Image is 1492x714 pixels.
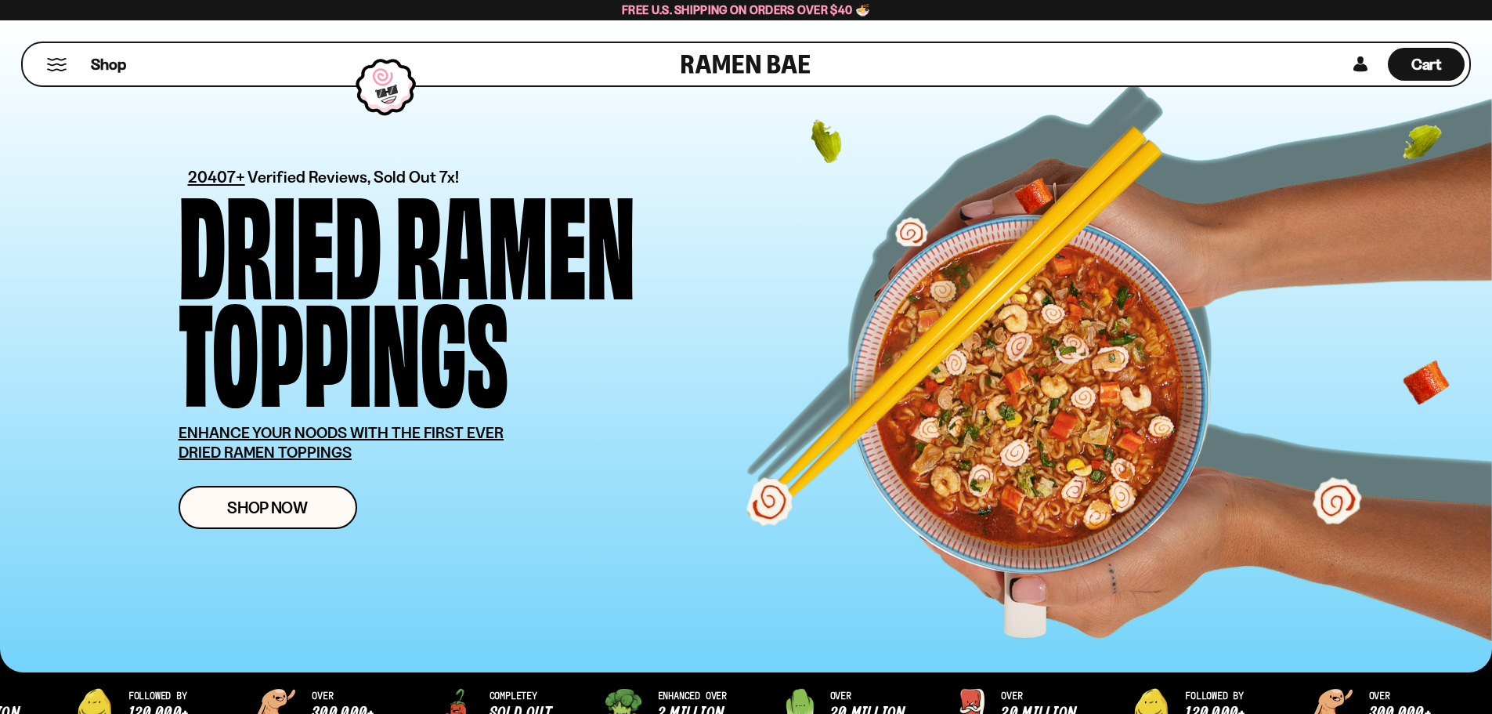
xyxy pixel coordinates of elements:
[179,486,357,529] a: Shop Now
[227,499,308,516] span: Shop Now
[622,2,870,17] span: Free U.S. Shipping on Orders over $40 🍜
[91,48,126,81] a: Shop
[396,185,635,292] div: Ramen
[1411,55,1442,74] span: Cart
[46,58,67,71] button: Mobile Menu Trigger
[179,423,504,462] u: ENHANCE YOUR NOODS WITH THE FIRST EVER DRIED RAMEN TOPPINGS
[1388,43,1465,85] div: Cart
[179,185,381,292] div: Dried
[179,292,508,400] div: Toppings
[91,54,126,75] span: Shop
